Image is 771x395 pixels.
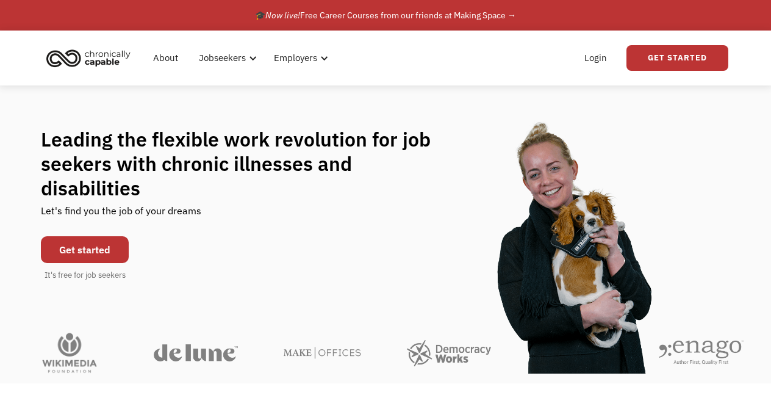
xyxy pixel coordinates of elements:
a: Get Started [626,45,728,71]
a: Login [577,38,614,78]
div: Employers [274,51,317,65]
a: home [43,45,140,71]
div: Jobseekers [199,51,246,65]
div: It's free for job seekers [45,269,126,281]
img: Chronically Capable logo [43,45,134,71]
a: Get started [41,236,129,263]
div: Jobseekers [192,38,260,78]
div: 🎓 Free Career Courses from our friends at Making Space → [255,8,516,23]
div: Employers [267,38,332,78]
div: Let's find you the job of your dreams [41,200,201,230]
h1: Leading the flexible work revolution for job seekers with chronic illnesses and disabilities [41,127,454,200]
a: About [146,38,185,78]
em: Now live! [265,10,300,21]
